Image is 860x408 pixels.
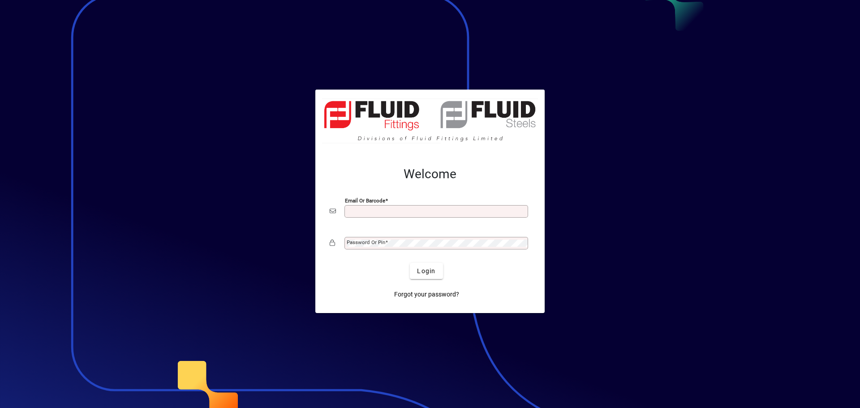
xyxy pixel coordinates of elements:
mat-label: Password or Pin [347,239,385,245]
h2: Welcome [330,167,530,182]
a: Forgot your password? [391,286,463,302]
span: Login [417,266,435,276]
mat-label: Email or Barcode [345,198,385,204]
button: Login [410,263,443,279]
span: Forgot your password? [394,290,459,299]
